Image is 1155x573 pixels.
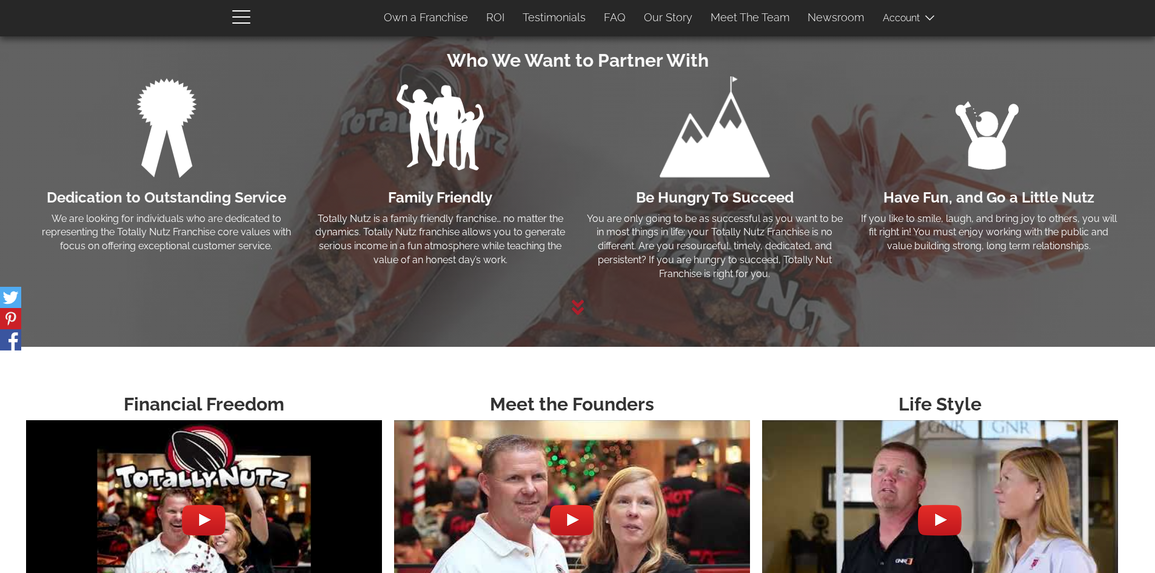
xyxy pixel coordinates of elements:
p: You are only going to be as successful as you want to be in most things in life; your Totally Nut... [587,212,843,281]
a: Meet The Team [701,5,798,30]
h2: Financial Freedom [26,394,382,414]
p: We are looking for individuals who are dedicated to representing the Totally Nutz Franchise core ... [38,212,294,254]
h3: Have Fun, and Go a Little Nutz [861,190,1117,206]
h2: Life Style [762,394,1118,414]
p: If you like to smile, laugh, and bring joy to others, you will fit right in! You must enjoy worki... [861,212,1117,254]
a: Our Story [635,5,701,30]
a: ROI [477,5,514,30]
h3: Family Friendly [312,190,568,206]
a: Newsroom [798,5,873,30]
a: Testimonials [514,5,595,30]
h3: Be Hungry To Succeed [587,190,843,206]
a: Own a Franchise [375,5,477,30]
h2: Meet the Founders [394,394,750,414]
p: Totally Nutz is a family friendly franchise… no matter the dynamics. Totally Nutz franchise allow... [312,212,568,267]
h2: Who We Want to Partner With [29,50,1126,70]
h3: Dedication to Outstanding Service [38,190,294,206]
a: FAQ [595,5,635,30]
